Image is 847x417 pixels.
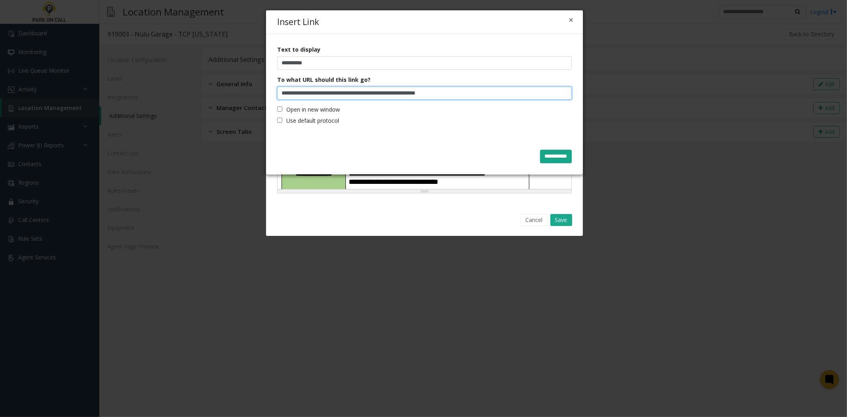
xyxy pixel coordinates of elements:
input: Open in new window [277,106,282,112]
input: Use default protocol [277,118,282,123]
label: Use default protocol [277,116,339,125]
label: Text to display [277,45,320,54]
h4: Insert Link [277,16,319,29]
button: Close [569,16,573,24]
label: To what URL should this link go? [277,75,370,84]
label: Open in new window [277,105,340,114]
